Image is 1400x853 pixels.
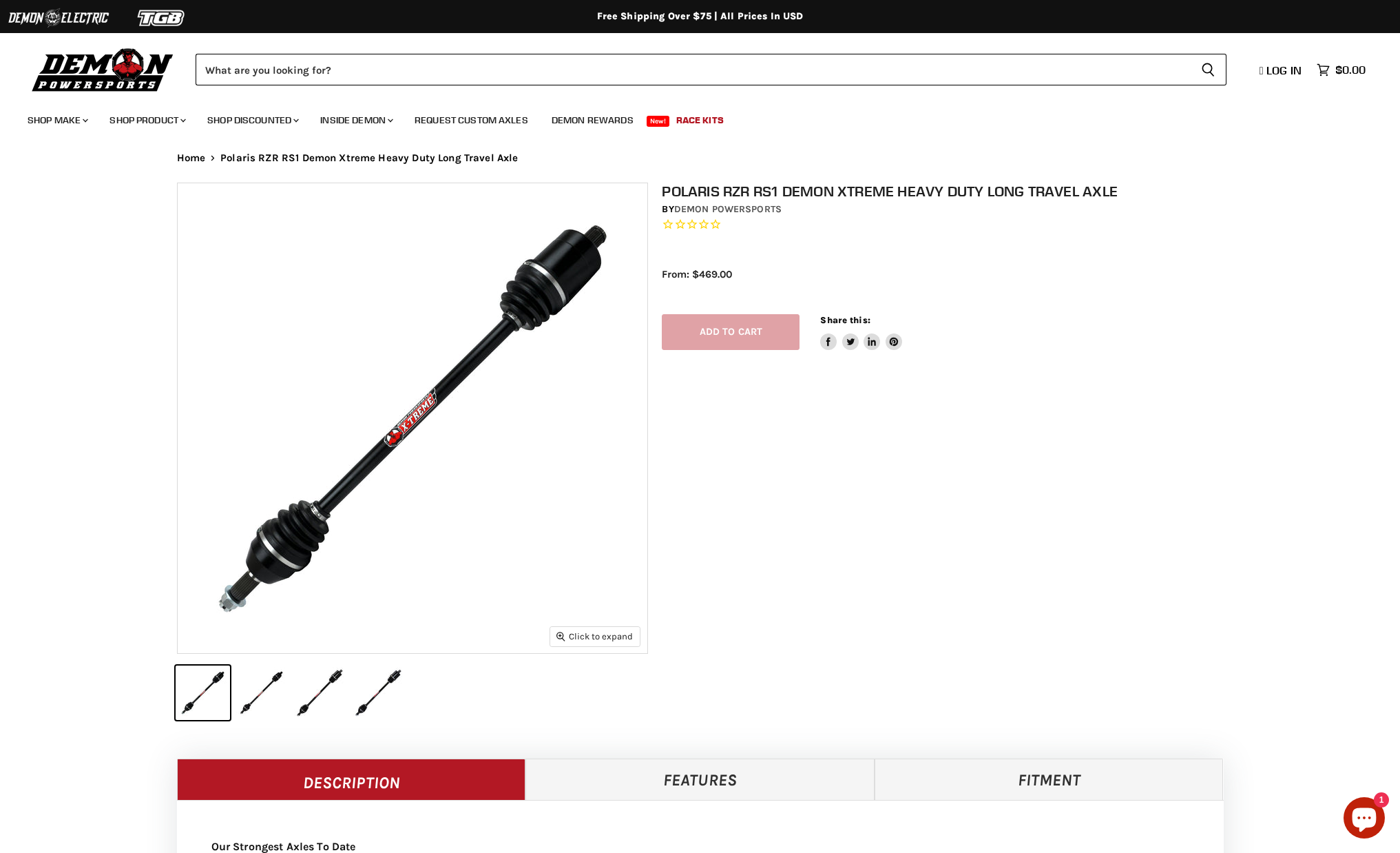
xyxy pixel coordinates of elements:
a: $0.00 [1310,60,1372,80]
a: Demon Rewards [541,106,644,134]
img: TGB Logo 2 [110,5,213,31]
span: $0.00 [1335,63,1366,76]
inbox-online-store-chat: Shopify online store chat [1339,797,1389,842]
img: Demon Powersports [28,45,178,94]
a: Home [177,152,206,164]
div: by [662,202,1237,217]
button: IMAGE thumbnail [351,666,406,720]
button: IMAGE thumbnail [293,666,347,720]
input: Search [196,54,1190,85]
ul: Main menu [17,101,1362,134]
div: Free Shipping Over $75 | All Prices In USD [149,10,1251,23]
span: Share this: [820,315,870,325]
nav: Breadcrumbs [149,152,1251,164]
a: Race Kits [666,106,734,134]
span: Log in [1266,63,1302,77]
img: IMAGE [178,183,647,653]
a: Fitment [875,759,1224,800]
form: Product [196,54,1226,85]
h1: Polaris RZR RS1 Demon Xtreme Heavy Duty Long Travel Axle [662,183,1237,200]
button: IMAGE thumbnail [176,666,230,720]
a: Log in [1253,64,1310,76]
button: Search [1190,54,1226,85]
span: Polaris RZR RS1 Demon Xtreme Heavy Duty Long Travel Axle [220,152,518,164]
a: Description [177,759,526,800]
a: Shop Discounted [197,106,307,134]
a: Inside Demon [310,106,401,134]
a: Demon Powersports [674,203,782,215]
a: Shop Product [99,106,194,134]
span: Click to expand [556,631,633,641]
button: Click to expand [550,627,640,646]
span: Rated 0.0 out of 5 stars 0 reviews [662,218,1237,232]
span: From: $469.00 [662,268,732,280]
a: Request Custom Axles [404,106,539,134]
button: IMAGE thumbnail [234,666,289,720]
a: Shop Make [17,106,96,134]
a: Features [525,759,875,800]
aside: Share this: [820,314,902,351]
img: Demon Electric Logo 2 [7,5,110,31]
span: New! [647,116,670,127]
